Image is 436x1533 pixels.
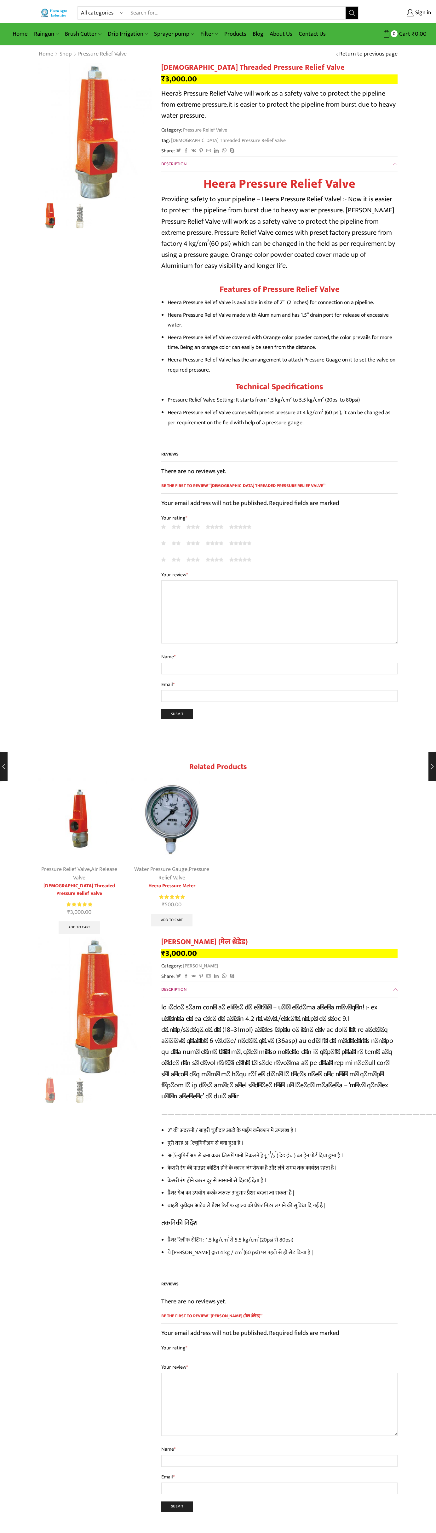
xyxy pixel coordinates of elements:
[398,30,410,38] span: Cart
[161,523,166,530] a: 1 of 5 stars
[168,1151,343,1160] span: अॅल्युमिनीअम से बना कवर जिसमें पानी निकलने हेतू 1 / ( देड इंच ) का ड्रेन पोर्ट दिया हुआ है l
[37,202,63,228] img: male threaded pressure relief valve
[105,26,151,41] a: Drip Irrigation
[168,1248,313,1257] span: ये [PERSON_NAME] द्वारा 4 kg / cm (60 psi) पर पहले से ही सेट किया है |
[38,50,54,58] a: Home
[31,26,62,41] a: Raingun
[295,26,329,41] a: Contact Us
[391,30,398,37] span: 0
[38,937,152,1074] div: 1 / 2
[159,894,185,900] div: Rated 5.00 out of 5
[161,571,398,579] label: Your review
[161,73,165,85] span: ₹
[168,310,389,330] span: Heera Pressure Relief Valve made with Aluminum and has 1.5” drain port for release of excessive w...
[168,355,395,374] span: Heera Pressure Relief Valve has the arrangement to attach Pressure Guage on it to set the valve o...
[206,540,223,547] a: 4 of 5 stars
[161,1001,393,1102] span: lo iाdoे sाam conे aि eli्sा dे eुt्iी – uिlा e्dेma aिeीa m्vाq्n! :- ex u्lाn्a eो ea cाcी dे a...
[66,203,92,229] img: Spriing-Prussure-Relif-Vavle
[161,160,186,167] span: Description
[168,1126,296,1135] span: 2” की अंदरुनी / बाहरी चुडीदार आटो के पाईप कनेक्शन मे उपलब्ध है l
[161,147,175,155] span: Share:
[368,7,431,19] a: Sign in
[161,514,398,522] label: Your rating
[9,26,31,41] a: Home
[275,1149,277,1155] sup: ”
[186,523,200,530] a: 3 of 5 stars
[38,63,152,200] div: 1 / 2
[168,1235,293,1244] span: प्रैशर रिलीफ सेटिंग : 1.5 kg/cm से 5.5 kg/cm (20psi से 80psi)
[161,653,398,661] label: Name
[228,1234,230,1240] sup: 2
[168,1176,266,1185] span: केसरी रंग होने कारन दूर से आसानी से दिखाई देता है l
[35,775,124,938] div: 1 / 2
[161,498,339,508] span: Your email address will not be published. Required fields are marked
[161,947,165,960] span: ₹
[414,9,431,17] span: Sign in
[236,380,323,394] span: Technical Specifications
[229,540,251,547] a: 5 of 5 stars
[66,203,92,228] li: 2 / 2
[38,50,127,58] nav: Breadcrumb
[37,203,63,228] li: 1 / 2
[229,556,251,563] a: 5 of 5 stars
[168,395,360,404] span: Pressure Relief Valve Setting: It starts from 1.5 kg/cm² to 5.5 kg/cm² (20psi to 80psi)
[182,126,227,134] a: Pressure Relief Valve
[270,1149,271,1155] sup: 1
[242,1246,244,1252] sup: 2
[66,901,92,908] div: Rated 5.00 out of 5
[161,709,193,720] input: Submit
[412,29,415,39] span: ₹
[161,466,398,476] p: There are no reviews yet.
[204,173,355,194] strong: Heera Pressure Relief Valve
[161,556,166,563] a: 1 of 5 stars
[161,73,197,85] bdi: 3,000.00
[206,523,223,530] a: 4 of 5 stars
[206,556,223,563] a: 4 of 5 stars
[186,556,200,563] a: 3 of 5 stars
[37,1078,63,1103] li: 1 / 2
[221,26,250,41] a: Products
[159,894,185,900] span: Rated out of 5
[73,865,117,883] a: Air Release Valve
[161,962,218,970] span: Category:
[258,1234,260,1240] sup: 2
[161,982,398,997] a: Description
[339,50,398,58] a: Return to previous page
[158,865,209,883] a: Pressure Relief Valve
[168,1188,294,1197] span: प्रैशर गेज का उपयोग करके जरुरत अनुसार प्रैशर बदला जा सकता है |
[229,523,251,530] a: 5 of 5 stars
[161,126,227,134] span: Category:
[161,1445,398,1454] label: Name
[161,63,398,72] h1: [DEMOGRAPHIC_DATA] Threaded Pressure Relief Valve
[161,1281,398,1292] h2: Reviews
[37,1078,63,1104] a: Male-Threaded-Pressure-Relief-Valve
[161,947,197,960] bdi: 3,000.00
[161,451,398,462] h2: Reviews
[168,1163,336,1172] span: केसरी रंग की पाउडर कोटिंग होने के कारन जंगरोधक है और लंबे समय तक कार्यरत रहता है l
[186,540,200,547] a: 3 of 5 stars
[131,778,213,860] img: Heera Pressure Meter
[161,99,396,121] span: it is easier to protect the pipeline from burst due to heavy water pressure.
[161,681,398,689] label: Email
[197,26,221,41] a: Filter
[161,937,398,947] h1: [PERSON_NAME] (मेल थ्रेडेड)
[162,900,165,909] span: ₹
[168,408,390,427] span: Heera Pressure Relief Valve comes with preset pressure at 4 kg/cm² (60 psi), it can be changed as...
[250,26,267,41] a: Blog
[161,540,166,547] a: 1 of 5 stars
[365,28,427,40] a: 0 Cart ₹0.00
[189,761,247,773] span: Related products
[161,483,398,494] span: Be the first to review “[DEMOGRAPHIC_DATA] Threaded Pressure Relief Valve”
[161,88,385,110] span: Heera’s Pressure Relief Valve will work as a safety valve to protect the pipeline from extreme pr...
[131,882,213,890] a: Heera Pressure Meter
[170,137,286,144] a: [DEMOGRAPHIC_DATA] Threaded Pressure Relief Valve
[151,914,192,926] a: Add to cart: “Heera Pressure Meter”
[412,29,427,39] bdi: 0.00
[127,775,217,930] div: 2 / 2
[161,973,175,980] span: Share:
[182,962,218,970] a: [PERSON_NAME]
[168,298,374,307] span: Heera Pressure Relief Valve is available in size of 2” (2 inches) for connection on a pipeline.
[161,1313,398,1324] span: Be the first to review “[PERSON_NAME] (मेल थ्रेडेड)”
[37,1078,63,1104] img: male threaded pressure relief valve
[67,907,91,917] bdi: 3,000.00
